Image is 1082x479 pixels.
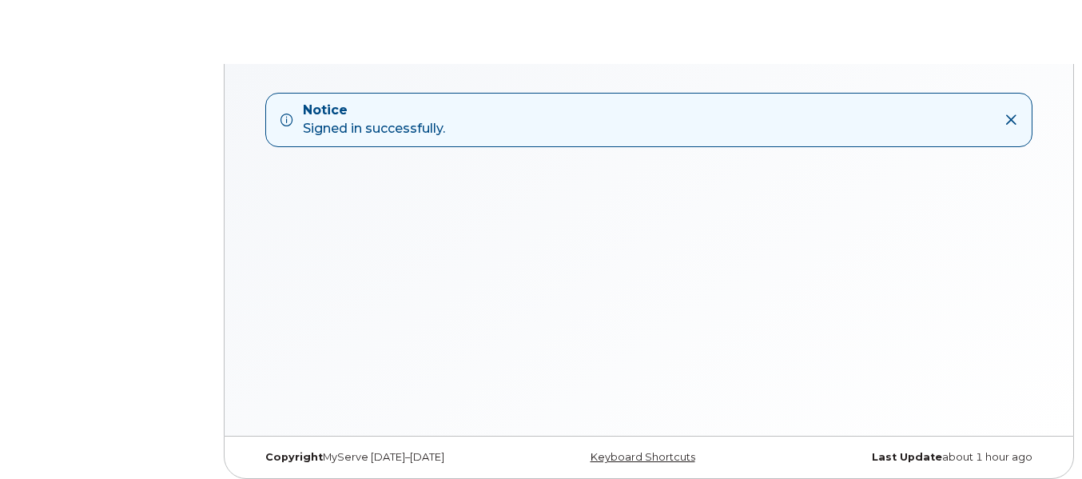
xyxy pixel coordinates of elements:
div: Signed in successfully. [303,102,445,138]
a: Keyboard Shortcuts [591,451,695,463]
strong: Copyright [265,451,323,463]
strong: Last Update [872,451,942,463]
strong: Notice [303,102,445,120]
div: MyServe [DATE]–[DATE] [253,451,517,464]
div: about 1 hour ago [781,451,1044,464]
